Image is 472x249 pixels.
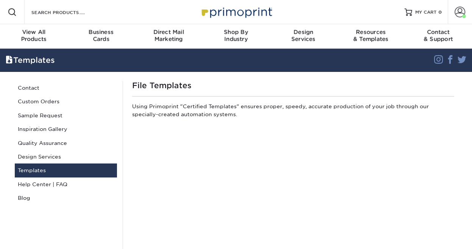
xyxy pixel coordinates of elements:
[198,4,274,20] img: Primoprint
[438,9,442,15] span: 0
[132,103,454,121] p: Using Primoprint "Certified Templates" ensures proper, speedy, accurate production of your job th...
[15,191,117,205] a: Blog
[405,29,472,36] span: Contact
[405,29,472,42] div: & Support
[15,163,117,177] a: Templates
[67,29,135,36] span: Business
[15,95,117,108] a: Custom Orders
[202,29,269,36] span: Shop By
[15,150,117,163] a: Design Services
[67,24,135,48] a: BusinessCards
[135,29,202,42] div: Marketing
[415,9,437,16] span: MY CART
[405,24,472,48] a: Contact& Support
[270,29,337,36] span: Design
[135,24,202,48] a: Direct MailMarketing
[15,81,117,95] a: Contact
[15,122,117,136] a: Inspiration Gallery
[202,29,269,42] div: Industry
[15,177,117,191] a: Help Center | FAQ
[337,24,405,48] a: Resources& Templates
[202,24,269,48] a: Shop ByIndustry
[67,29,135,42] div: Cards
[270,29,337,42] div: Services
[15,109,117,122] a: Sample Request
[270,24,337,48] a: DesignServices
[337,29,405,42] div: & Templates
[135,29,202,36] span: Direct Mail
[15,136,117,150] a: Quality Assurance
[337,29,405,36] span: Resources
[31,8,104,17] input: SEARCH PRODUCTS.....
[132,81,454,90] h1: File Templates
